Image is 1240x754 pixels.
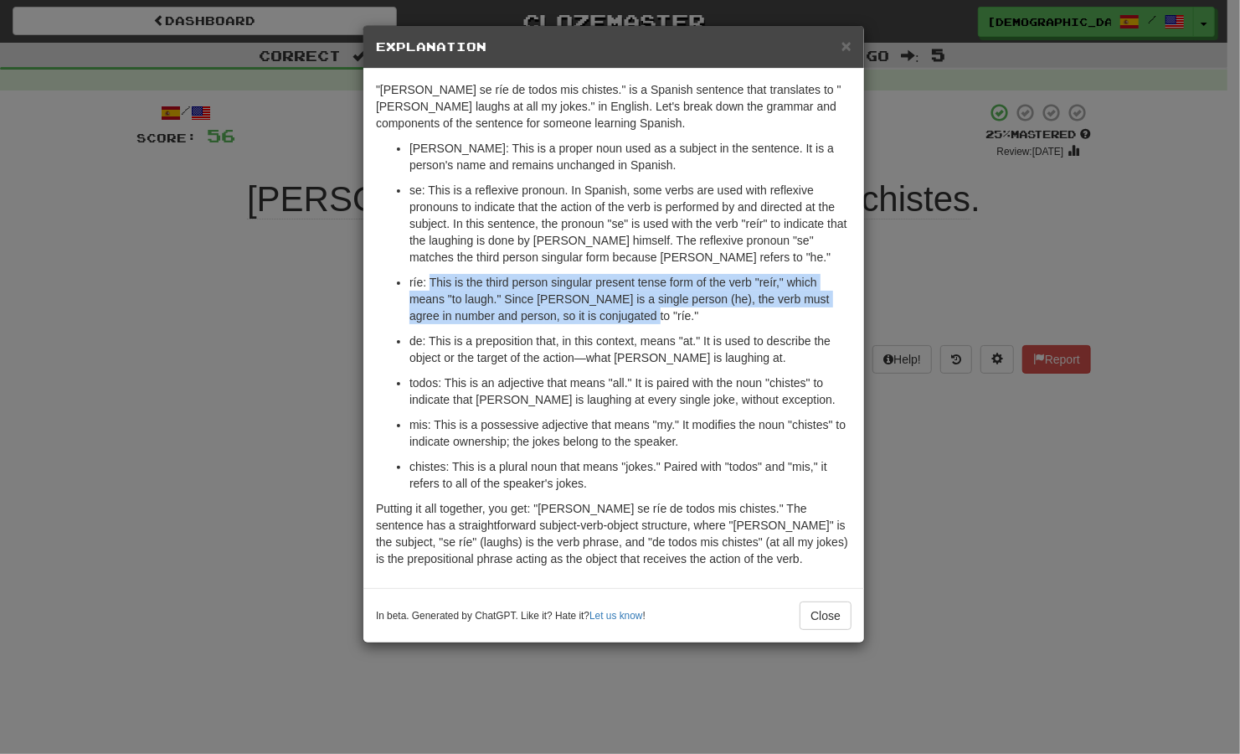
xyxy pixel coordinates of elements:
h5: Explanation [376,39,852,55]
p: se: This is a reflexive pronoun. In Spanish, some verbs are used with reflexive pronouns to indic... [409,182,852,266]
p: ríe: This is the third person singular present tense form of the verb "reír," which means "to lau... [409,274,852,324]
p: todos: This is an adjective that means "all." It is paired with the noun "chistes" to indicate th... [409,374,852,408]
span: × [841,36,852,55]
a: Let us know [589,610,642,622]
p: mis: This is a possessive adjective that means "my." It modifies the noun "chistes" to indicate o... [409,416,852,450]
p: chistes: This is a plural noun that means "jokes." Paired with "todos" and "mis," it refers to al... [409,458,852,492]
button: Close [800,602,852,630]
p: Putting it all together, you get: "[PERSON_NAME] se ríe de todos mis chistes." The sentence has a... [376,500,852,567]
p: [PERSON_NAME]: This is a proper noun used as a subject in the sentence. It is a person's name and... [409,140,852,173]
small: In beta. Generated by ChatGPT. Like it? Hate it? ! [376,609,646,623]
button: Close [841,37,852,54]
p: "[PERSON_NAME] se ríe de todos mis chistes." is a Spanish sentence that translates to "[PERSON_NA... [376,81,852,132]
p: de: This is a preposition that, in this context, means "at." It is used to describe the object or... [409,333,852,366]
